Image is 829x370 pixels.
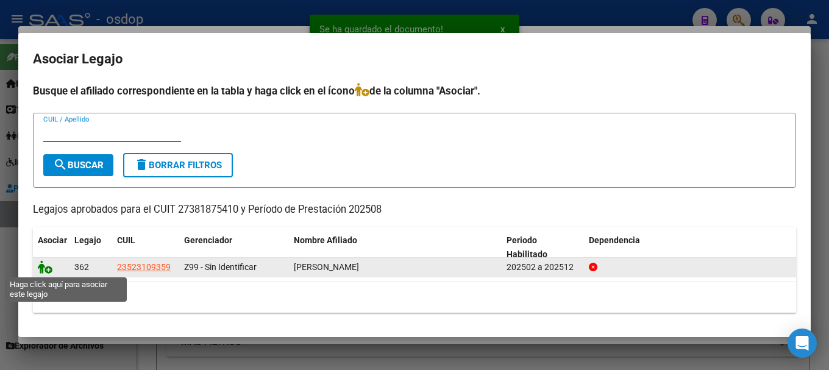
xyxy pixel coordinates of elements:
button: Buscar [43,154,113,176]
span: Dependencia [589,235,640,245]
mat-icon: search [53,157,68,172]
span: Buscar [53,160,104,171]
p: Legajos aprobados para el CUIT 27381875410 y Período de Prestación 202508 [33,202,796,218]
h4: Busque el afiliado correspondiente en la tabla y haga click en el ícono de la columna "Asociar". [33,83,796,99]
datatable-header-cell: Dependencia [584,227,797,268]
span: ROMERO JOSUE SAMIR [294,262,359,272]
datatable-header-cell: Nombre Afiliado [289,227,502,268]
div: 202502 a 202512 [507,260,579,274]
datatable-header-cell: Legajo [69,227,112,268]
span: CUIL [117,235,135,245]
h2: Asociar Legajo [33,48,796,71]
mat-icon: delete [134,157,149,172]
div: Open Intercom Messenger [788,329,817,358]
div: 1 registros [33,282,796,313]
span: Legajo [74,235,101,245]
span: 23523109359 [117,262,171,272]
span: Borrar Filtros [134,160,222,171]
span: Periodo Habilitado [507,235,547,259]
span: Z99 - Sin Identificar [184,262,257,272]
datatable-header-cell: CUIL [112,227,179,268]
button: Borrar Filtros [123,153,233,177]
span: 362 [74,262,89,272]
datatable-header-cell: Asociar [33,227,69,268]
span: Asociar [38,235,67,245]
datatable-header-cell: Gerenciador [179,227,289,268]
span: Nombre Afiliado [294,235,357,245]
datatable-header-cell: Periodo Habilitado [502,227,584,268]
span: Gerenciador [184,235,232,245]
